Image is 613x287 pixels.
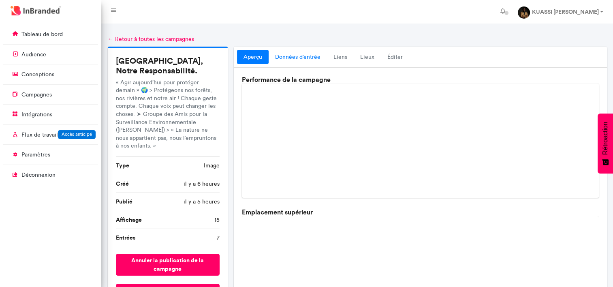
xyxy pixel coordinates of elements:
[354,50,381,64] a: Lieux
[21,111,52,119] p: Intégrations
[602,122,609,155] span: Rétroaction
[116,254,220,276] button: Annuler la publication de la campagne
[204,162,220,170] span: image
[518,6,530,19] img: Profil DP
[3,147,102,162] a: Paramètres
[381,50,409,64] a: Éditer
[269,50,327,64] a: Données d’entrée
[116,56,220,75] h5: [GEOGRAPHIC_DATA], Notre Responsabilité.
[21,171,56,179] p: déconnexion
[9,4,63,17] img: InBranded Logo
[3,47,102,62] a: audience
[116,79,220,150] p: « Agir aujourd’hui pour protéger demain » 🌍 > Protégeons nos forêts, nos rivières et notre air ! ...
[217,234,220,242] span: 7
[108,36,194,43] a: ← Retour à toutes les campagnes
[21,51,46,59] p: audience
[3,127,102,142] a: Flux de travailAccès anticipé
[21,71,54,79] p: Conceptions
[511,3,610,19] a: KUASSI [PERSON_NAME]
[116,198,132,205] b: Publié
[3,107,102,122] a: Intégrations
[3,26,102,42] a: tableau de bord
[3,87,102,102] a: Campagnes
[598,114,613,173] button: Feedback - Voir l’enquête
[242,76,598,84] h6: Performance de la campagne
[184,180,220,188] span: il y a 6 heures
[214,216,220,224] span: 15
[242,208,598,216] h6: Emplacement supérieur
[327,50,354,64] a: Liens
[21,30,63,39] p: tableau de bord
[532,8,598,15] strong: KUASSI [PERSON_NAME]
[116,180,129,187] b: Créé
[21,91,52,99] p: Campagnes
[21,131,58,139] p: Flux de travail
[116,216,142,223] b: Affichage
[62,131,92,137] span: Accès anticipé
[184,198,220,206] span: il y a 5 heures
[3,66,102,82] a: Conceptions
[21,151,50,159] p: Paramètres
[116,162,129,169] b: Type
[116,234,135,241] b: Entrées
[237,50,269,64] a: aperçu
